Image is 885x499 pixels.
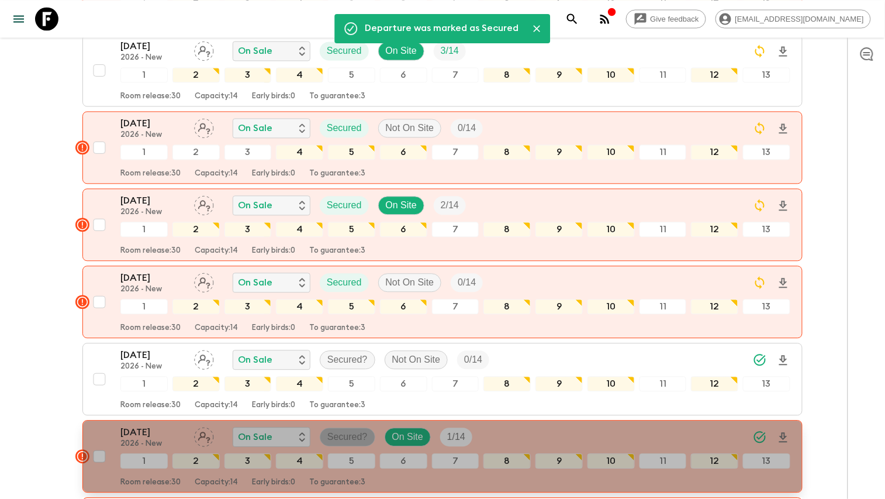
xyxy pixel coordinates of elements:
[776,431,790,445] svg: Download Onboarding
[309,246,365,256] p: To guarantee: 3
[120,194,185,208] p: [DATE]
[458,276,476,290] p: 0 / 14
[195,246,238,256] p: Capacity: 14
[276,222,323,237] div: 4
[691,144,738,160] div: 12
[120,439,185,449] p: 2026 - New
[587,376,635,391] div: 10
[194,44,214,54] span: Assign pack leader
[535,144,583,160] div: 9
[120,285,185,294] p: 2026 - New
[120,478,181,487] p: Room release: 30
[451,119,483,137] div: Trip Fill
[434,196,466,215] div: Trip Fill
[587,144,635,160] div: 10
[753,430,767,444] svg: Synced Successfully
[386,198,417,212] p: On Site
[743,67,790,82] div: 13
[328,144,375,160] div: 5
[172,222,220,237] div: 2
[639,299,687,314] div: 11
[120,348,185,362] p: [DATE]
[195,324,238,333] p: Capacity: 14
[252,478,295,487] p: Early birds: 0
[224,67,272,82] div: 3
[483,67,531,82] div: 8
[451,273,483,292] div: Trip Fill
[120,169,181,178] p: Room release: 30
[252,401,295,410] p: Early birds: 0
[483,222,531,237] div: 8
[561,7,584,30] button: search adventures
[195,169,238,178] p: Capacity: 14
[483,299,531,314] div: 8
[432,453,479,469] div: 7
[434,42,466,60] div: Trip Fill
[644,15,706,23] span: Give feedback
[691,453,738,469] div: 12
[380,67,427,82] div: 6
[82,266,803,338] button: [DATE]2026 - NewAssign pack leaderOn SaleSecuredNot On SiteTrip Fill12345678910111213Room release...
[120,425,185,439] p: [DATE]
[194,199,214,208] span: Assign pack leader
[172,67,220,82] div: 2
[224,376,272,391] div: 3
[224,453,272,469] div: 3
[386,121,434,135] p: Not On Site
[82,111,803,184] button: [DATE]2026 - NewAssign pack leaderOn SaleSecuredNot On SiteTrip Fill12345678910111213Room release...
[535,67,583,82] div: 9
[309,169,365,178] p: To guarantee: 3
[238,121,272,135] p: On Sale
[309,324,365,333] p: To guarantee: 3
[276,376,323,391] div: 4
[587,67,635,82] div: 10
[528,20,546,37] button: Close
[172,299,220,314] div: 2
[172,453,220,469] div: 2
[776,122,790,136] svg: Download Onboarding
[691,222,738,237] div: 12
[276,67,323,82] div: 4
[483,144,531,160] div: 8
[194,353,214,363] span: Assign pack leader
[82,420,803,493] button: [DATE]2026 - NewAssign pack leaderOn SaleSecured?On SiteTrip Fill12345678910111213Room release:30...
[120,144,168,160] div: 1
[309,92,365,101] p: To guarantee: 3
[378,196,424,215] div: On Site
[327,430,368,444] p: Secured?
[276,453,323,469] div: 4
[753,121,767,135] svg: Sync Required - Changes detected
[238,276,272,290] p: On Sale
[432,222,479,237] div: 7
[385,350,448,369] div: Not On Site
[224,144,272,160] div: 3
[195,478,238,487] p: Capacity: 14
[776,44,790,58] svg: Download Onboarding
[587,222,635,237] div: 10
[386,44,417,58] p: On Site
[535,222,583,237] div: 9
[743,144,790,160] div: 13
[120,92,181,101] p: Room release: 30
[309,478,365,487] p: To guarantee: 3
[320,350,375,369] div: Secured?
[753,44,767,58] svg: Sync Required - Changes detected
[483,453,531,469] div: 8
[194,122,214,131] span: Assign pack leader
[753,198,767,212] svg: Sync Required - Changes detected
[392,430,423,444] p: On Site
[327,276,362,290] p: Secured
[252,169,295,178] p: Early birds: 0
[432,67,479,82] div: 7
[252,324,295,333] p: Early birds: 0
[380,144,427,160] div: 6
[626,9,706,28] a: Give feedback
[120,116,185,130] p: [DATE]
[639,67,687,82] div: 11
[380,222,427,237] div: 6
[691,299,738,314] div: 12
[120,453,168,469] div: 1
[194,431,214,440] span: Assign pack leader
[82,188,803,261] button: [DATE]2026 - NewAssign pack leaderOn SaleSecuredOn SiteTrip Fill12345678910111213Room release:30C...
[639,376,687,391] div: 11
